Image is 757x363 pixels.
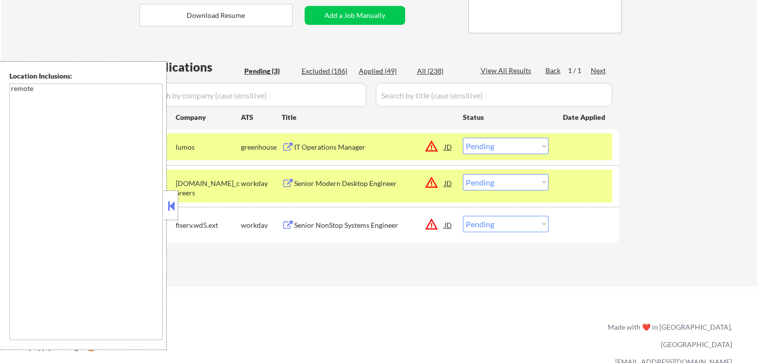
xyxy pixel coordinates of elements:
button: warning_amber [425,139,438,153]
div: workday [241,179,282,188]
div: lumos [176,142,241,152]
a: Refer & earn free applications 👯‍♀️ [20,332,400,343]
div: greenhouse [241,142,282,152]
div: Status [463,108,548,126]
div: 1 / 1 [568,66,591,76]
div: JD [443,138,453,156]
div: Buy ApplyAll as a gift 🎁 [20,344,119,351]
div: Company [176,112,241,122]
div: Pending (3) [244,66,294,76]
div: ATS [241,112,282,122]
div: Next [591,66,607,76]
div: Made with ❤️ in [GEOGRAPHIC_DATA], [GEOGRAPHIC_DATA] [604,318,732,353]
button: Download Resume [139,4,293,26]
div: fiserv.wd5.ext [176,220,241,230]
div: Applied (49) [359,66,409,76]
div: Title [282,112,453,122]
div: Applications [142,61,241,73]
div: View All Results [481,66,534,76]
div: [DOMAIN_NAME]_careers [176,179,241,198]
div: All (238) [417,66,467,76]
div: Senior NonStop Systems Engineer [294,220,444,230]
div: JD [443,174,453,192]
div: Back [545,66,561,76]
button: Add a Job Manually [305,6,405,25]
div: Location Inclusions: [9,71,163,81]
div: Senior Modern Desktop Engineer [294,179,444,188]
div: IT Operations Manager [294,142,444,152]
button: warning_amber [425,217,438,231]
div: Excluded (186) [302,66,351,76]
div: Date Applied [563,112,607,122]
div: workday [241,220,282,230]
button: warning_amber [425,176,438,189]
input: Search by company (case sensitive) [142,83,366,107]
div: JD [443,216,453,234]
input: Search by title (case sensitive) [376,83,612,107]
